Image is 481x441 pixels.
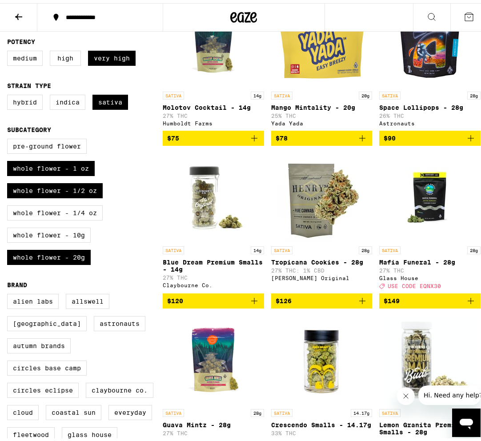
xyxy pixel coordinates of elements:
p: SATIVA [379,243,401,251]
label: Alien Labs [7,291,59,306]
p: SATIVA [163,243,184,251]
p: SATIVA [379,88,401,96]
label: Indica [50,92,85,107]
span: $75 [167,132,179,139]
p: 14.17g [351,406,372,414]
img: Humboldt Farms - Guava Mintz - 28g [169,313,258,401]
label: Everyday [108,402,152,417]
p: Molotov Cocktail - 14g [163,101,264,108]
button: Add to bag [271,290,373,305]
label: Glass House [62,424,117,439]
label: Circles Base Camp [7,357,87,373]
legend: Strain Type [7,79,51,86]
span: $78 [276,132,288,139]
iframe: Message from company [418,382,481,402]
label: Whole Flower - 20g [7,247,91,262]
label: Medium [7,48,43,63]
img: Glass House - Mafia Funeral - 28g [385,150,474,239]
p: 27% THC [163,272,264,277]
span: USE CODE EQNX30 [388,280,441,286]
label: Cloud [7,402,39,417]
span: $126 [276,294,292,301]
iframe: Button to launch messaging window [452,405,481,434]
p: Mango Mintality - 20g [271,101,373,108]
label: Whole Flower - 1/4 oz [7,202,103,217]
p: Guava Mintz - 28g [163,418,264,425]
p: 28g [359,243,372,251]
p: Crescendo Smalls - 14.17g [271,418,373,425]
p: 26% THC [379,110,481,116]
iframe: Close message [397,384,415,402]
button: Add to bag [163,128,264,143]
img: Claybourne Co. - Blue Dream Premium Smalls - 14g [169,150,258,239]
p: 27% THC [163,110,264,116]
button: Add to bag [379,290,481,305]
p: 33% THC [379,434,481,440]
p: 33% THC [271,427,373,433]
label: Claybourne Co. [86,380,153,395]
div: Pure Beauty [271,435,373,441]
label: Allswell [66,291,109,306]
label: Pre-ground Flower [7,136,87,151]
p: 25% THC [271,110,373,116]
a: Open page for Tropicana Cookies - 28g from Henry's Original [271,150,373,290]
label: Fleetwood [7,424,55,439]
p: 28g [251,406,264,414]
p: Tropicana Cookies - 28g [271,256,373,263]
p: SATIVA [379,406,401,414]
label: High [50,48,81,63]
legend: Potency [7,35,35,42]
div: Claybourne Co. [163,279,264,285]
span: $90 [384,132,396,139]
img: Pure Beauty - Crescendo Smalls - 14.17g [277,313,366,401]
p: Blue Dream Premium Smalls - 14g [163,256,264,270]
button: Add to bag [271,128,373,143]
p: Lemon Granita Premium Smalls - 28g [379,418,481,433]
p: SATIVA [271,243,293,251]
p: 20g [359,88,372,96]
label: Whole Flower - 1 oz [7,158,95,173]
p: SATIVA [271,406,293,414]
div: Glass House [379,272,481,278]
p: 28g [467,243,481,251]
img: Henry's Original - Tropicana Cookies - 28g [277,150,366,239]
span: $120 [167,294,183,301]
span: Hi. Need any help? [5,6,64,13]
p: Space Lollipops - 28g [379,101,481,108]
p: Mafia Funeral - 28g [379,256,481,263]
label: Sativa [92,92,128,107]
p: SATIVA [163,88,184,96]
label: Autumn Brands [7,335,71,350]
label: [GEOGRAPHIC_DATA] [7,313,87,328]
p: 27% THC [379,265,481,270]
label: Whole Flower - 10g [7,225,91,240]
label: Circles Eclipse [7,380,79,395]
button: Add to bag [163,290,264,305]
p: 27% THC [163,427,264,433]
span: $149 [384,294,400,301]
p: SATIVA [163,406,184,414]
legend: Subcategory [7,123,51,130]
button: Add to bag [379,128,481,143]
a: Open page for Mafia Funeral - 28g from Glass House [379,150,481,290]
p: SATIVA [271,88,293,96]
div: Humboldt Farms [163,435,264,441]
div: Astronauts [379,117,481,123]
label: Very High [88,48,136,63]
p: 14g [251,243,264,251]
a: Open page for Blue Dream Premium Smalls - 14g from Claybourne Co. [163,150,264,290]
div: Yada Yada [271,117,373,123]
label: Whole Flower - 1/2 oz [7,180,103,195]
div: Humboldt Farms [163,117,264,123]
p: 28g [467,88,481,96]
label: Coastal Sun [46,402,101,417]
img: Claybourne Co. - Lemon Granita Premium Smalls - 28g [385,313,474,401]
p: 14g [251,88,264,96]
label: Astronauts [94,313,145,328]
label: Hybrid [7,92,43,107]
p: 27% THC: 1% CBD [271,265,373,270]
div: [PERSON_NAME] Original [271,272,373,278]
legend: Brand [7,278,27,285]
